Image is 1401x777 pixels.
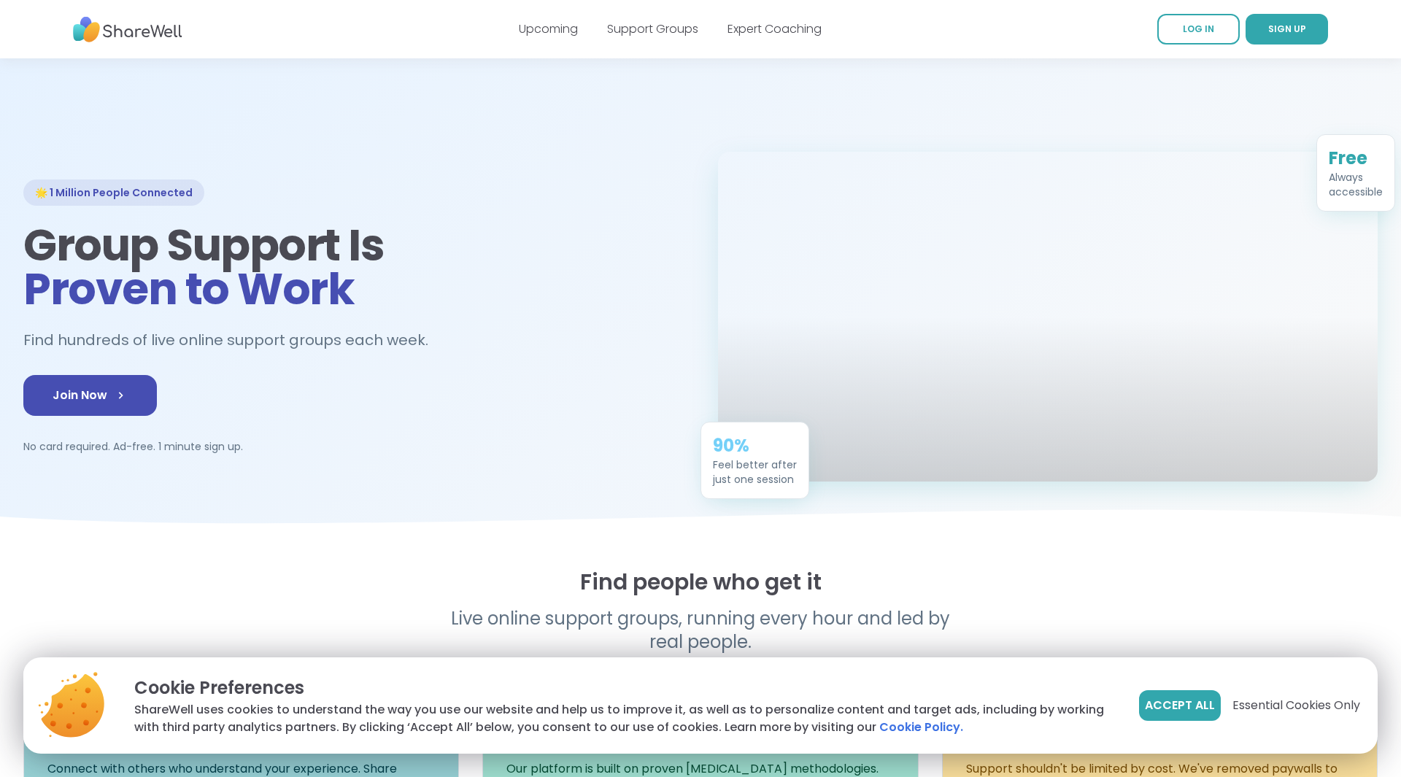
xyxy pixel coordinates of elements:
p: Live online support groups, running every hour and led by real people. [420,607,981,654]
a: LOG IN [1157,14,1240,45]
span: Proven to Work [23,258,354,320]
div: Feel better after just one session [713,457,797,487]
h2: Find hundreds of live online support groups each week. [23,328,444,352]
div: Always accessible [1329,170,1383,199]
div: Free [1329,147,1383,170]
span: Accept All [1145,697,1215,714]
a: Expert Coaching [727,20,822,37]
h1: Group Support Is [23,223,683,311]
a: SIGN UP [1246,14,1328,45]
a: Cookie Policy. [879,719,963,736]
h2: Find people who get it [23,569,1378,595]
div: 🌟 1 Million People Connected [23,179,204,206]
div: 90% [713,434,797,457]
a: Upcoming [519,20,578,37]
p: Cookie Preferences [134,675,1116,701]
img: ShareWell Nav Logo [73,9,182,50]
span: LOG IN [1183,23,1214,35]
p: No card required. Ad-free. 1 minute sign up. [23,439,683,454]
button: Accept All [1139,690,1221,721]
a: Support Groups [607,20,698,37]
span: Essential Cookies Only [1232,697,1360,714]
p: ShareWell uses cookies to understand the way you use our website and help us to improve it, as we... [134,701,1116,736]
a: Join Now [23,375,157,416]
span: Join Now [53,387,128,404]
span: SIGN UP [1268,23,1306,35]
